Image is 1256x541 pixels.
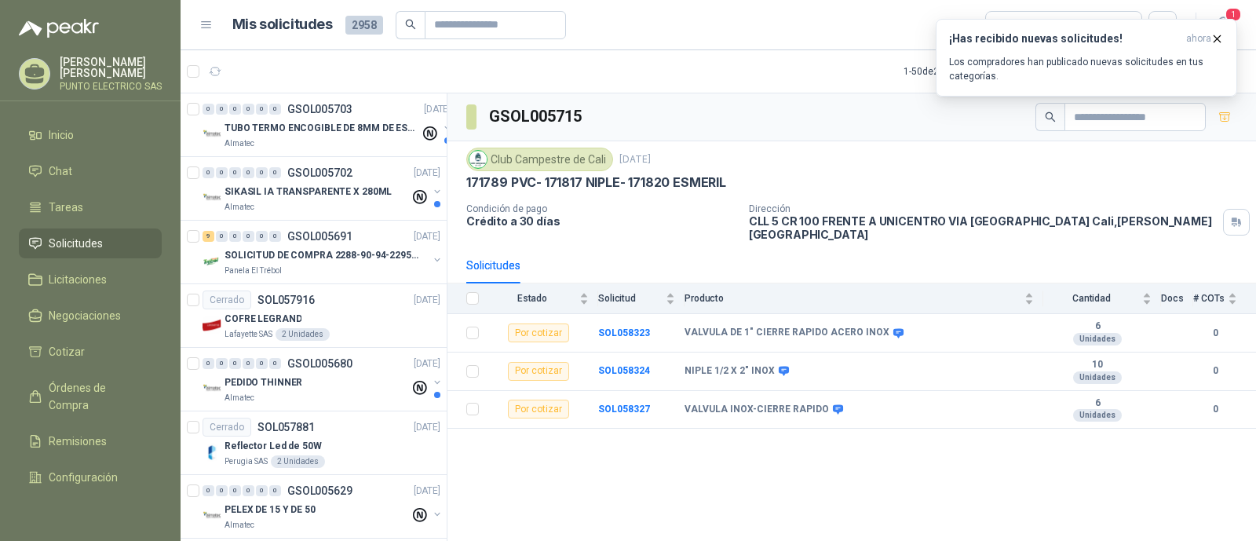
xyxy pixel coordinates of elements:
p: SOL057881 [257,422,315,433]
div: Solicitudes [466,257,520,274]
span: Tareas [49,199,83,216]
img: Company Logo [203,443,221,462]
span: 1 [1225,7,1242,22]
a: Cotizar [19,337,162,367]
div: Unidades [1073,409,1122,422]
span: search [1045,111,1056,122]
b: SOL058324 [598,365,650,376]
span: Cotizar [49,343,85,360]
a: Manuales y ayuda [19,499,162,528]
a: Órdenes de Compra [19,373,162,420]
img: Company Logo [203,506,221,525]
a: 0 0 0 0 0 0 GSOL005703[DATE] Company LogoTUBO TERMO ENCOGIBLE DE 8MM DE ESPESOR X 5CMSAlmatec [203,100,454,150]
span: Chat [49,163,72,180]
p: 171789 PVC- 171817 NIPLE- 171820 ESMERIL [466,174,726,191]
div: 0 [203,167,214,178]
b: 10 [1043,359,1152,371]
th: Solicitud [598,283,685,314]
div: 0 [269,231,281,242]
p: Los compradores han publicado nuevas solicitudes en tus categorías. [949,55,1224,83]
img: Logo peakr [19,19,99,38]
p: PELEX DE 15 Y DE 50 [225,503,316,517]
a: CerradoSOL057881[DATE] Company LogoReflector Led de 50WPerugia SAS2 Unidades [181,411,447,475]
div: Todas [995,16,1028,34]
span: ahora [1186,32,1211,46]
div: 0 [256,485,268,496]
span: search [405,19,416,30]
p: Almatec [225,519,254,532]
p: SOL057916 [257,294,315,305]
span: Inicio [49,126,74,144]
b: SOL058327 [598,404,650,415]
p: GSOL005702 [287,167,352,178]
img: Company Logo [203,125,221,144]
p: GSOL005691 [287,231,352,242]
div: 0 [229,358,241,369]
p: GSOL005629 [287,485,352,496]
a: 0 0 0 0 0 0 GSOL005680[DATE] Company LogoPEDIDO THINNERAlmatec [203,354,444,404]
p: TUBO TERMO ENCOGIBLE DE 8MM DE ESPESOR X 5CMS [225,121,420,136]
b: 0 [1193,402,1237,417]
p: SOLICITUD DE COMPRA 2288-90-94-2295-96-2301-02-04 [225,248,420,263]
b: 0 [1193,326,1237,341]
div: 0 [229,485,241,496]
span: Remisiones [49,433,107,450]
div: 2 Unidades [271,455,325,468]
a: Solicitudes [19,228,162,258]
a: Configuración [19,462,162,492]
p: [DATE] [414,166,440,181]
div: 0 [243,167,254,178]
p: Almatec [225,201,254,214]
span: Licitaciones [49,271,107,288]
p: PEDIDO THINNER [225,375,302,390]
b: VALVULA DE 1" CIERRE RAPIDO ACERO INOX [685,327,889,339]
p: PUNTO ELECTRICO SAS [60,82,162,91]
span: Solicitudes [49,235,103,252]
p: Panela El Trébol [225,265,282,277]
a: Tareas [19,192,162,222]
div: 0 [256,231,268,242]
p: [DATE] [414,293,440,308]
div: Cerrado [203,418,251,437]
p: [DATE] [414,356,440,371]
p: Reflector Led de 50W [225,439,322,454]
div: 0 [229,167,241,178]
div: Unidades [1073,333,1122,345]
div: 1 - 50 de 2609 [904,59,1006,84]
b: 6 [1043,397,1152,410]
a: SOL058323 [598,327,650,338]
div: 0 [203,358,214,369]
p: Lafayette SAS [225,328,272,341]
a: Remisiones [19,426,162,456]
div: 0 [216,167,228,178]
a: Licitaciones [19,265,162,294]
p: Dirección [749,203,1217,214]
span: Estado [488,293,576,304]
div: 0 [269,485,281,496]
p: [DATE] [414,484,440,499]
div: Club Campestre de Cali [466,148,613,171]
img: Company Logo [203,379,221,398]
p: [DATE] [424,102,451,117]
button: 1 [1209,11,1237,39]
div: 0 [256,104,268,115]
div: 0 [216,104,228,115]
span: 2958 [345,16,383,35]
a: 9 0 0 0 0 0 GSOL005691[DATE] Company LogoSOLICITUD DE COMPRA 2288-90-94-2295-96-2301-02-04Panela ... [203,227,444,277]
p: GSOL005680 [287,358,352,369]
img: Company Logo [469,151,487,168]
div: 0 [216,485,228,496]
img: Company Logo [203,188,221,207]
div: 0 [216,231,228,242]
p: CLL 5 CR 100 FRENTE A UNICENTRO VIA [GEOGRAPHIC_DATA] Cali , [PERSON_NAME][GEOGRAPHIC_DATA] [749,214,1217,241]
div: 0 [269,167,281,178]
th: Docs [1161,283,1193,314]
div: Por cotizar [508,362,569,381]
div: 0 [256,167,268,178]
span: Cantidad [1043,293,1139,304]
p: COFRE LEGRAND [225,312,301,327]
p: [DATE] [414,420,440,435]
th: Estado [488,283,598,314]
p: Perugia SAS [225,455,268,468]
